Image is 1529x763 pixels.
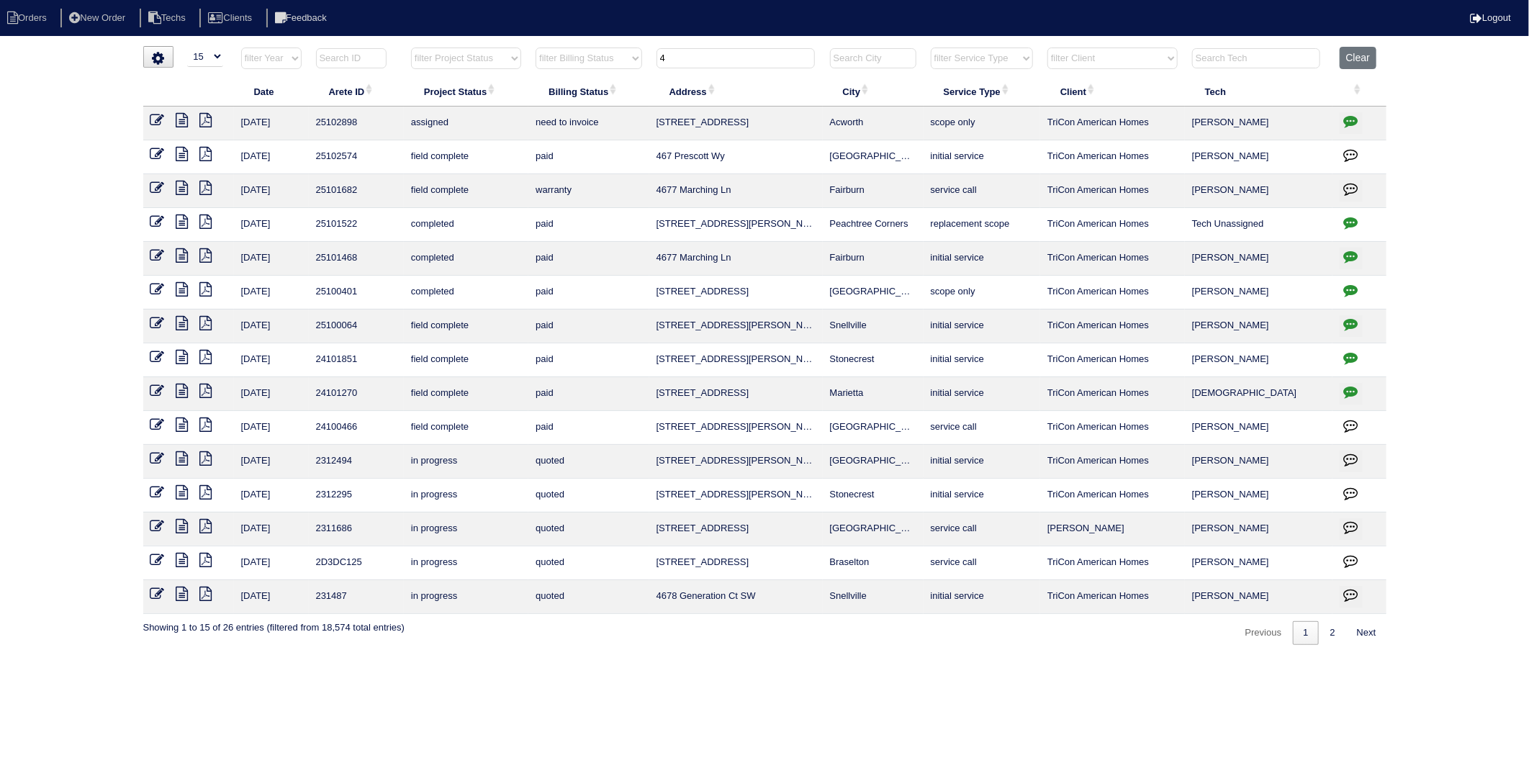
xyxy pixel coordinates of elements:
[528,513,649,546] td: quoted
[1040,242,1185,276] td: TriCon American Homes
[1332,76,1386,107] th: : activate to sort column ascending
[404,276,528,310] td: completed
[1185,174,1332,208] td: [PERSON_NAME]
[1040,343,1185,377] td: TriCon American Homes
[1185,343,1332,377] td: [PERSON_NAME]
[1040,174,1185,208] td: TriCon American Homes
[924,513,1040,546] td: service call
[309,242,404,276] td: 25101468
[1040,546,1185,580] td: TriCon American Homes
[234,310,309,343] td: [DATE]
[404,343,528,377] td: field complete
[140,12,197,23] a: Techs
[309,513,404,546] td: 2311686
[1185,513,1332,546] td: [PERSON_NAME]
[1192,48,1320,68] input: Search Tech
[404,310,528,343] td: field complete
[404,445,528,479] td: in progress
[234,546,309,580] td: [DATE]
[1040,479,1185,513] td: TriCon American Homes
[404,546,528,580] td: in progress
[1185,580,1332,614] td: [PERSON_NAME]
[404,76,528,107] th: Project Status: activate to sort column ascending
[309,140,404,174] td: 25102574
[528,242,649,276] td: paid
[1347,621,1386,645] a: Next
[234,174,309,208] td: [DATE]
[528,208,649,242] td: paid
[823,174,924,208] td: Fairburn
[823,242,924,276] td: Fairburn
[924,140,1040,174] td: initial service
[404,242,528,276] td: completed
[143,614,405,634] div: Showing 1 to 15 of 26 entries (filtered from 18,574 total entries)
[649,377,823,411] td: [STREET_ADDRESS]
[234,445,309,479] td: [DATE]
[528,140,649,174] td: paid
[1320,621,1345,645] a: 2
[823,208,924,242] td: Peachtree Corners
[823,76,924,107] th: City: activate to sort column ascending
[924,107,1040,140] td: scope only
[1185,377,1332,411] td: [DEMOGRAPHIC_DATA]
[1185,107,1332,140] td: [PERSON_NAME]
[404,174,528,208] td: field complete
[1185,76,1332,107] th: Tech
[649,208,823,242] td: [STREET_ADDRESS][PERSON_NAME]
[309,411,404,445] td: 24100466
[649,343,823,377] td: [STREET_ADDRESS][PERSON_NAME]
[60,12,137,23] a: New Order
[649,76,823,107] th: Address: activate to sort column ascending
[1185,276,1332,310] td: [PERSON_NAME]
[234,276,309,310] td: [DATE]
[309,343,404,377] td: 24101851
[1293,621,1318,645] a: 1
[649,310,823,343] td: [STREET_ADDRESS][PERSON_NAME]
[1040,276,1185,310] td: TriCon American Homes
[924,174,1040,208] td: service call
[309,276,404,310] td: 25100401
[309,377,404,411] td: 24101270
[528,310,649,343] td: paid
[528,76,649,107] th: Billing Status: activate to sort column ascending
[60,9,137,28] li: New Order
[404,411,528,445] td: field complete
[528,174,649,208] td: warranty
[234,76,309,107] th: Date
[309,208,404,242] td: 25101522
[924,377,1040,411] td: initial service
[1040,76,1185,107] th: Client: activate to sort column ascending
[649,479,823,513] td: [STREET_ADDRESS][PERSON_NAME]
[1185,140,1332,174] td: [PERSON_NAME]
[404,479,528,513] td: in progress
[649,546,823,580] td: [STREET_ADDRESS]
[823,140,924,174] td: [GEOGRAPHIC_DATA]
[657,48,815,68] input: Search Address
[823,310,924,343] td: Snellville
[1040,377,1185,411] td: TriCon American Homes
[234,242,309,276] td: [DATE]
[528,445,649,479] td: quoted
[1185,310,1332,343] td: [PERSON_NAME]
[1040,140,1185,174] td: TriCon American Homes
[1185,479,1332,513] td: [PERSON_NAME]
[528,107,649,140] td: need to invoice
[649,445,823,479] td: [STREET_ADDRESS][PERSON_NAME]
[649,242,823,276] td: 4677 Marching Ln
[199,12,263,23] a: Clients
[309,445,404,479] td: 2312494
[528,343,649,377] td: paid
[1340,47,1376,69] button: Clear
[234,411,309,445] td: [DATE]
[924,76,1040,107] th: Service Type: activate to sort column ascending
[199,9,263,28] li: Clients
[266,9,338,28] li: Feedback
[309,174,404,208] td: 25101682
[823,479,924,513] td: Stonecrest
[823,276,924,310] td: [GEOGRAPHIC_DATA]
[649,140,823,174] td: 467 Prescott Wy
[1185,208,1332,242] td: Tech Unassigned
[234,208,309,242] td: [DATE]
[140,9,197,28] li: Techs
[309,546,404,580] td: 2D3DC125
